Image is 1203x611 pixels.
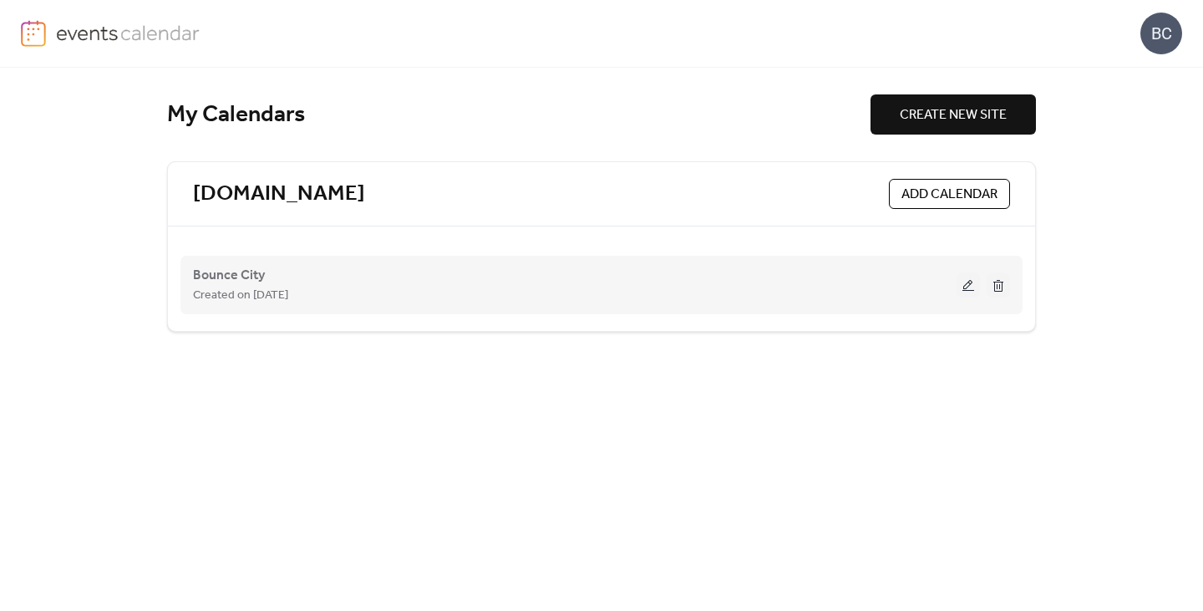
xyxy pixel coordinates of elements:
img: logo-type [56,20,200,45]
span: Bounce City [193,266,265,286]
a: [DOMAIN_NAME] [193,181,365,208]
button: ADD CALENDAR [889,179,1010,209]
button: CREATE NEW SITE [871,94,1036,135]
a: Bounce City [193,271,265,280]
div: BC [1140,13,1182,54]
span: CREATE NEW SITE [900,105,1007,125]
img: logo [21,20,46,47]
div: My Calendars [167,100,871,130]
span: ADD CALENDAR [901,185,997,205]
span: Created on [DATE] [193,286,288,306]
